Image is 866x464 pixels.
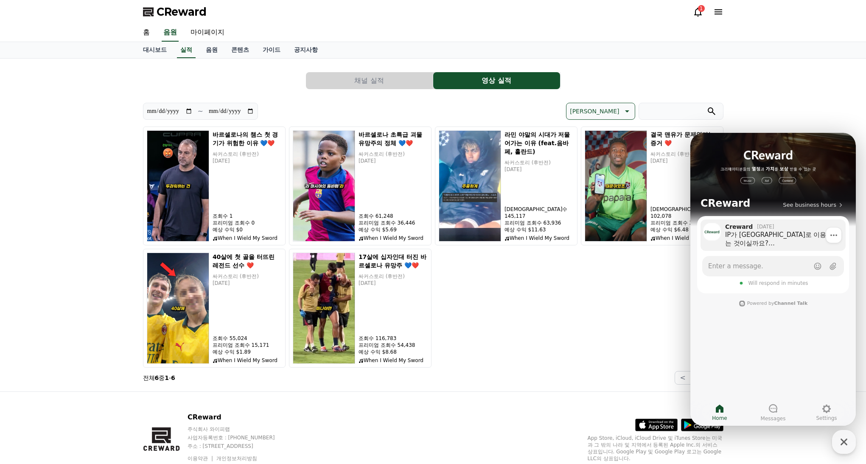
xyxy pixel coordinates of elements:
a: 대시보드 [136,42,174,58]
p: When I Wield My Sword [359,357,428,364]
p: 프리미엄 조회수 54,438 [359,342,428,349]
h5: 라민 야말의 시대가 저물어가는 이유 (feat.음바페, 홀란드) [504,130,574,156]
a: 음원 [162,24,179,42]
p: [PERSON_NAME] [570,105,619,117]
p: When I Wield My Sword [213,235,282,242]
p: [DEMOGRAPHIC_DATA]수 145,117 [504,206,574,219]
p: [DATE] [213,157,282,164]
p: 예상 수익 $6.48 [650,226,720,233]
button: 17살에 십자인대 터진 바르셀로나 유망주 💙❤️ 17살에 십자인대 터진 바르셀로나 유망주 💙❤️ 싸커스토리 (후반전) [DATE] 조회수 116,783 프리미엄 조회수 54,... [289,249,432,368]
p: 조회수 116,783 [359,335,428,342]
p: When I Wield My Sword [359,235,428,242]
button: 라민 야말의 시대가 저물어가는 이유 (feat.음바페, 홀란드) 라민 야말의 시대가 저물어가는 이유 (feat.음바페, 홀란드) 싸커스토리 (후반전) [DATE] [DEMOG... [435,127,577,245]
p: 프리미엄 조회수 63,936 [504,219,574,226]
p: [DATE] [213,280,282,287]
img: 17살에 십자인대 터진 바르셀로나 유망주 💙❤️ [293,253,355,364]
a: 1 [693,7,703,17]
p: App Store, iCloud, iCloud Drive 및 iTunes Store는 미국과 그 밖의 나라 및 지역에서 등록된 Apple Inc.의 서비스 상표입니다. Goo... [588,435,723,462]
h5: 17살에 십자인대 터진 바르셀로나 유망주 💙❤️ [359,253,428,270]
p: CReward [188,412,291,422]
strong: 1 [165,374,169,381]
button: 영상 실적 [433,72,560,89]
img: 바르셀로나 초특급 괴물 유망주의 정체 💙❤️ [293,130,355,242]
img: 라민 야말의 시대가 저물어가는 이유 (feat.음바페, 홀란드) [439,130,501,242]
p: 예상 수익 $5.69 [359,226,428,233]
button: 결국 맨유가 문제였다는 증거 ❤️ 결국 맨유가 문제였다는 증거 ❤️ 싸커스토리 (후반전) [DATE] [DEMOGRAPHIC_DATA]수 102,078 프리미엄 조회수 39,... [581,127,723,245]
a: 홈 [136,24,157,42]
h5: 40살에 첫 골을 터뜨린 레전드 선수 ❤️ [213,253,282,270]
p: When I Wield My Sword [650,235,720,242]
p: 싸커스토리 (후반전) [359,151,428,157]
a: CReward [143,5,207,19]
p: 조회수 55,024 [213,335,282,342]
p: 예상 수익 $11.63 [504,226,574,233]
button: < [675,371,691,385]
button: [PERSON_NAME] [566,103,635,120]
button: 바르셀로나의 챔스 첫 경기가 위험한 이유 💙❤️ 바르셀로나의 챔스 첫 경기가 위험한 이유 💙❤️ 싸커스토리 (후반전) [DATE] 조회수 1 프리미엄 조회수 0 예상 수익 $... [143,127,286,245]
p: When I Wield My Sword [504,235,574,242]
p: 프리미엄 조회수 15,171 [213,342,282,349]
a: 개인정보처리방침 [216,456,257,461]
p: 싸커스토리 (후반전) [359,273,428,280]
p: 주소 : [STREET_ADDRESS] [188,443,291,450]
p: 싸커스토리 (후반전) [213,151,282,157]
p: 사업자등록번호 : [PHONE_NUMBER] [188,434,291,441]
p: 프리미엄 조회수 0 [213,219,282,226]
img: 결국 맨유가 문제였다는 증거 ❤️ [585,130,647,242]
a: 영상 실적 [433,72,561,89]
p: [DATE] [650,157,720,164]
p: [DATE] [359,157,428,164]
p: 싸커스토리 (후반전) [504,159,574,166]
a: 이용약관 [188,456,214,461]
button: 바르셀로나 초특급 괴물 유망주의 정체 💙❤️ 바르셀로나 초특급 괴물 유망주의 정체 💙❤️ 싸커스토리 (후반전) [DATE] 조회수 61,248 프리미엄 조회수 36,446 예... [289,127,432,245]
p: 전체 중 - [143,374,175,382]
p: 프리미엄 조회수 39,868 [650,219,720,226]
a: 마이페이지 [184,24,231,42]
a: 공지사항 [287,42,325,58]
p: [DATE] [504,166,574,173]
a: 콘텐츠 [224,42,256,58]
p: When I Wield My Sword [213,357,282,364]
p: 예상 수익 $1.89 [213,349,282,355]
a: 가이드 [256,42,287,58]
p: 조회수 61,248 [359,213,428,219]
a: 음원 [199,42,224,58]
span: CReward [157,5,207,19]
h5: 바르셀로나의 챔스 첫 경기가 위험한 이유 💙❤️ [213,130,282,147]
p: 예상 수익 $0 [213,226,282,233]
img: 바르셀로나의 챔스 첫 경기가 위험한 이유 💙❤️ [147,130,209,242]
h5: 결국 맨유가 문제였다는 증거 ❤️ [650,130,720,147]
h5: 바르셀로나 초특급 괴물 유망주의 정체 💙❤️ [359,130,428,147]
p: 예상 수익 $8.68 [359,349,428,355]
button: 채널 실적 [306,72,433,89]
p: [DATE] [359,280,428,287]
button: 40살에 첫 골을 터뜨린 레전드 선수 ❤️ 40살에 첫 골을 터뜨린 레전드 선수 ❤️ 싸커스토리 (후반전) [DATE] 조회수 55,024 프리미엄 조회수 15,171 예상 ... [143,249,286,368]
img: 40살에 첫 골을 터뜨린 레전드 선수 ❤️ [147,253,209,364]
p: ~ [198,106,203,116]
a: 실적 [177,42,196,58]
iframe: Channel chat [690,133,856,426]
div: 1 [698,5,705,12]
p: 프리미엄 조회수 36,446 [359,219,428,226]
p: 조회수 1 [213,213,282,219]
strong: 6 [155,374,159,381]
